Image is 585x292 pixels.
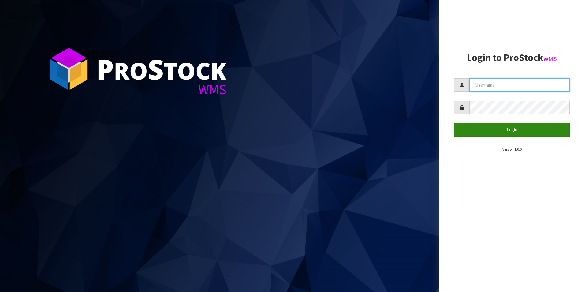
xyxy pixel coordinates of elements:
[96,55,226,83] div: ro tock
[454,52,570,63] h2: Login to ProStock
[148,50,164,88] span: S
[543,55,557,63] small: WMS
[502,147,522,152] small: Version 1.0.0
[454,123,570,136] button: Login
[46,46,92,92] img: ProStock Cube
[469,78,570,92] input: Username
[96,83,226,96] div: WMS
[96,50,114,88] span: P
